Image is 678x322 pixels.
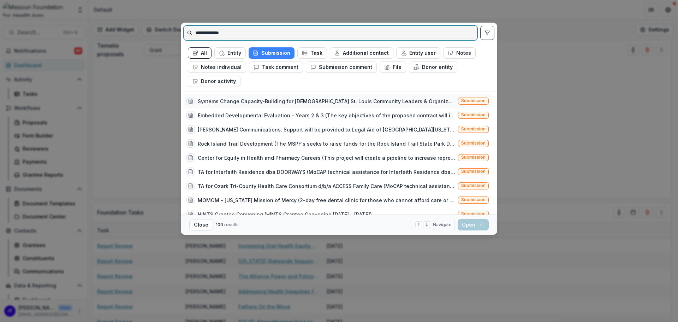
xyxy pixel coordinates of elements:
span: Submission [461,98,486,103]
div: TA for Interfaith Residence dba DOORWAYS (MoCAP technical assistance for Interfaith Residence dba... [198,168,455,176]
div: HINTS Grantee Convening (HINTS Grantee Convening [DATE] - [DATE]) [198,211,372,218]
button: Notes individual [188,62,246,73]
div: Center for Equity in Health and Pharmacy Careers (This project will create a pipeline to increase... [198,154,455,162]
div: Systems Change Capacity-Building for [DEMOGRAPHIC_DATA] St. Louis Community Leaders & Organizers ... [198,98,455,105]
button: toggle filters [480,26,494,40]
button: Notes [443,47,476,59]
button: Task comment [249,62,303,73]
button: Entity user [396,47,440,59]
span: Submission [461,141,486,146]
span: Navigate [433,222,452,228]
button: Submission [249,47,295,59]
span: Submission [461,127,486,131]
button: Open [458,219,489,230]
span: Submission [461,155,486,160]
div: Rock Island Trail Development (The MSPF's seeks to raise funds for the Rock Island Trail State Pa... [198,140,455,147]
span: 100 [216,222,223,227]
span: Submission [461,211,486,216]
div: [PERSON_NAME] Communications: Support will be provided to Legal Aid of [GEOGRAPHIC_DATA][US_STATE... [198,126,455,133]
button: Task [297,47,327,59]
div: MOMOM - [US_STATE] Mission of Mercy (2-day free dental clinic for those who cannot afford care or... [198,197,455,204]
button: Additional contact [330,47,393,59]
span: Submission [461,169,486,174]
div: TA for Ozark Tri-County Health Care Consortium d/b/a ACCESS Family Care (MoCAP technical assistan... [198,182,455,190]
button: File [380,62,406,73]
button: Donor activity [188,76,240,87]
span: Submission [461,183,486,188]
button: Submission comment [306,62,377,73]
button: Close [189,219,213,230]
span: Submission [461,112,486,117]
div: Embedded Developmental Evaluation - Years 2 & 3 (The key objectives of the proposed contract will... [198,112,455,119]
span: results [224,222,239,227]
button: Donor entity [409,62,457,73]
button: All [188,47,212,59]
button: Entity [214,47,246,59]
span: Submission [461,197,486,202]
